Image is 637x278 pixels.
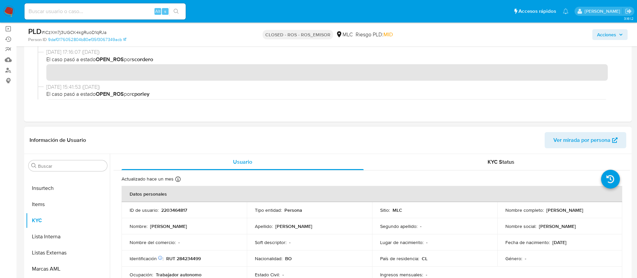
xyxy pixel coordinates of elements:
[255,207,282,213] p: Tipo entidad :
[255,223,273,229] p: Apellido :
[26,245,110,261] button: Listas Externas
[592,29,628,40] button: Acciones
[420,223,421,229] p: -
[155,8,161,14] span: Alt
[161,207,187,213] p: 2203464817
[505,223,536,229] p: Nombre social :
[553,132,610,148] span: Ver mirada por persona
[26,229,110,245] button: Lista Interna
[130,272,153,278] p: Ocupación :
[289,239,290,245] p: -
[25,7,186,16] input: Buscar usuario o caso...
[380,255,419,262] p: País de residencia :
[625,8,632,15] a: Salir
[255,272,280,278] p: Estado Civil :
[380,239,423,245] p: Lugar de nacimiento :
[122,186,622,202] th: Datos personales
[156,272,201,278] p: Trabajador autonomo
[48,37,126,43] a: 9daf0176052804b80ef35f3067349acb
[233,158,252,166] span: Usuario
[26,212,110,229] button: KYC
[42,29,106,36] span: # lCzXm7j3UGCK4kgRuoD1qRJa
[26,180,110,196] button: Insurtech
[169,7,183,16] button: search-icon
[164,8,166,14] span: s
[28,37,47,43] b: Person ID
[130,239,176,245] p: Nombre del comercio :
[546,207,583,213] p: [PERSON_NAME]
[380,223,417,229] p: Segundo apellido :
[26,261,110,277] button: Marcas AML
[31,163,37,168] button: Buscar
[552,239,566,245] p: [DATE]
[505,255,522,262] p: Género :
[380,272,423,278] p: Ingresos mensuales :
[393,207,402,213] p: MLC
[178,239,180,245] p: -
[545,132,626,148] button: Ver mirada por persona
[585,8,623,14] p: rociodaniela.benavidescatalan@mercadolibre.cl
[336,31,353,38] div: MLC
[30,137,86,144] h1: Información de Usuario
[539,223,576,229] p: [PERSON_NAME]
[150,223,187,229] p: [PERSON_NAME]
[563,8,568,14] a: Notificaciones
[518,8,556,15] span: Accesos rápidos
[505,239,550,245] p: Fecha de nacimiento :
[488,158,514,166] span: KYC Status
[275,223,312,229] p: [PERSON_NAME]
[422,255,427,262] p: CL
[26,196,110,212] button: Items
[624,16,634,21] span: 3.161.2
[166,255,201,262] p: RUT 284234499
[525,255,526,262] p: -
[130,207,158,213] p: ID de usuario :
[255,239,286,245] p: Soft descriptor :
[255,255,282,262] p: Nacionalidad :
[28,26,42,37] b: PLD
[383,31,393,38] span: MID
[122,176,174,182] p: Actualizado hace un mes
[282,272,284,278] p: -
[285,255,292,262] p: BO
[597,29,616,40] span: Acciones
[284,207,302,213] p: Persona
[380,207,390,213] p: Sitio :
[38,163,104,169] input: Buscar
[356,31,393,38] span: Riesgo PLD:
[263,30,333,39] p: CLOSED - ROS - ROS_EMISOR
[130,223,147,229] p: Nombre :
[426,239,427,245] p: -
[505,207,544,213] p: Nombre completo :
[426,272,427,278] p: -
[130,255,164,262] p: Identificación :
